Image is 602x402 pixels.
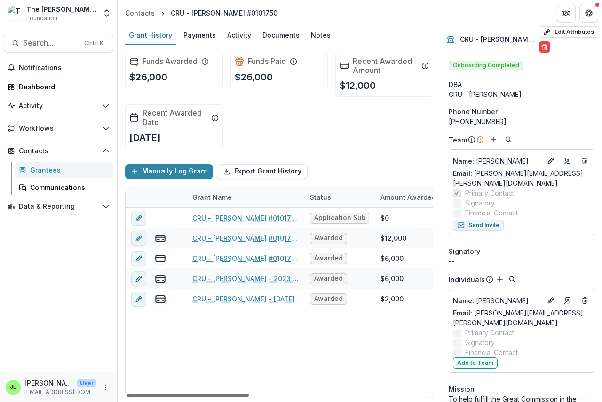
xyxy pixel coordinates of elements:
[15,162,113,178] a: Grantees
[19,102,98,110] span: Activity
[449,117,594,126] div: [PHONE_NUMBER]
[453,168,590,188] a: Email: [PERSON_NAME][EMAIL_ADDRESS][PERSON_NAME][DOMAIN_NAME]
[449,275,485,284] p: Individuals
[539,26,598,38] button: Edit Attributes
[307,28,334,42] div: Notes
[465,338,495,347] span: Signatory
[187,187,304,207] div: Grant Name
[131,271,146,286] button: edit
[449,61,523,70] span: Onboarding Completed
[26,4,96,14] div: The [PERSON_NAME] Foundation
[10,384,16,390] div: Joye Lane
[380,274,404,284] div: $6,000
[19,82,106,92] div: Dashboard
[155,252,166,264] button: view-payments
[100,382,111,393] button: More
[307,26,334,45] a: Notes
[223,28,255,42] div: Activity
[19,64,110,72] span: Notifications
[235,70,273,84] p: $26,000
[449,256,594,266] div: --
[449,246,480,256] span: Signatory
[579,155,590,166] button: Deletes
[449,107,498,117] span: Phone Number
[453,296,541,306] a: Name: [PERSON_NAME]
[375,187,445,207] div: Amount Awarded
[24,388,96,396] p: [EMAIL_ADDRESS][DOMAIN_NAME]
[465,188,514,198] span: Primary Contact
[77,379,96,387] p: User
[4,143,113,158] button: Open Contacts
[248,57,286,66] h2: Funds Paid
[453,156,541,166] a: Name: [PERSON_NAME]
[314,275,343,283] span: Awarded
[4,79,113,95] a: Dashboard
[494,274,506,285] button: Add
[4,199,113,214] button: Open Data & Reporting
[460,36,535,44] h2: CRU - [PERSON_NAME] #0101750
[449,89,594,99] div: CRU - [PERSON_NAME]
[453,156,541,166] p: [PERSON_NAME]
[192,213,299,223] a: CRU - [PERSON_NAME] #0101750 - 2025 - The [PERSON_NAME] Foundation Grant Proposal Application
[19,125,98,133] span: Workflows
[192,294,295,304] a: CRU - [PERSON_NAME] - [DATE]
[545,295,556,306] button: Edit
[465,347,518,357] span: Financial Contact
[453,220,504,231] button: Send Invite
[30,165,106,175] div: Grantees
[353,57,418,75] h2: Recent Awarded Amount
[192,253,299,263] a: CRU - [PERSON_NAME] #0101750 - 2024 - The [PERSON_NAME] Foundation Grant Proposal Application
[259,26,303,45] a: Documents
[465,328,514,338] span: Primary Contact
[100,4,113,23] button: Open entity switcher
[4,98,113,113] button: Open Activity
[223,26,255,45] a: Activity
[304,192,337,202] div: Status
[453,308,590,328] a: Email: [PERSON_NAME][EMAIL_ADDRESS][PERSON_NAME][DOMAIN_NAME]
[560,153,575,168] a: Go to contact
[8,6,23,21] img: The Bolick Foundation
[453,169,472,177] span: Email:
[557,4,576,23] button: Partners
[180,26,220,45] a: Payments
[579,295,590,306] button: Deletes
[488,134,499,145] button: Add
[380,294,404,304] div: $2,000
[143,57,198,66] h2: Funds Awarded
[19,203,98,211] span: Data & Reporting
[30,182,106,192] div: Communications
[125,164,213,179] button: Manually Log Grant
[380,233,406,243] div: $12,000
[465,198,495,208] span: Signatory
[453,157,474,165] span: Name :
[380,253,404,263] div: $6,000
[143,109,207,126] h2: Recent Awarded Date
[217,164,308,179] button: Export Grant History
[449,79,462,89] span: DBA
[4,121,113,136] button: Open Workflows
[314,214,365,222] span: Application Submitted
[26,14,57,23] span: Foundation
[180,28,220,42] div: Payments
[171,8,277,18] div: CRU - [PERSON_NAME] #0101750
[131,251,146,266] button: edit
[121,6,158,20] a: Contacts
[314,295,343,303] span: Awarded
[314,234,343,242] span: Awarded
[155,293,166,304] button: view-payments
[449,135,467,145] p: Team
[155,232,166,244] button: view-payments
[155,273,166,284] button: view-payments
[129,131,161,145] p: [DATE]
[19,147,98,155] span: Contacts
[4,60,113,75] button: Notifications
[125,28,176,42] div: Grant History
[304,187,375,207] div: Status
[503,134,514,145] button: Search
[192,274,299,284] a: CRU - [PERSON_NAME] - 2023 - The [PERSON_NAME] Foundation Grant Proposal Application
[465,208,518,218] span: Financial Contact
[539,41,550,53] button: Delete
[453,297,474,305] span: Name :
[131,210,146,225] button: edit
